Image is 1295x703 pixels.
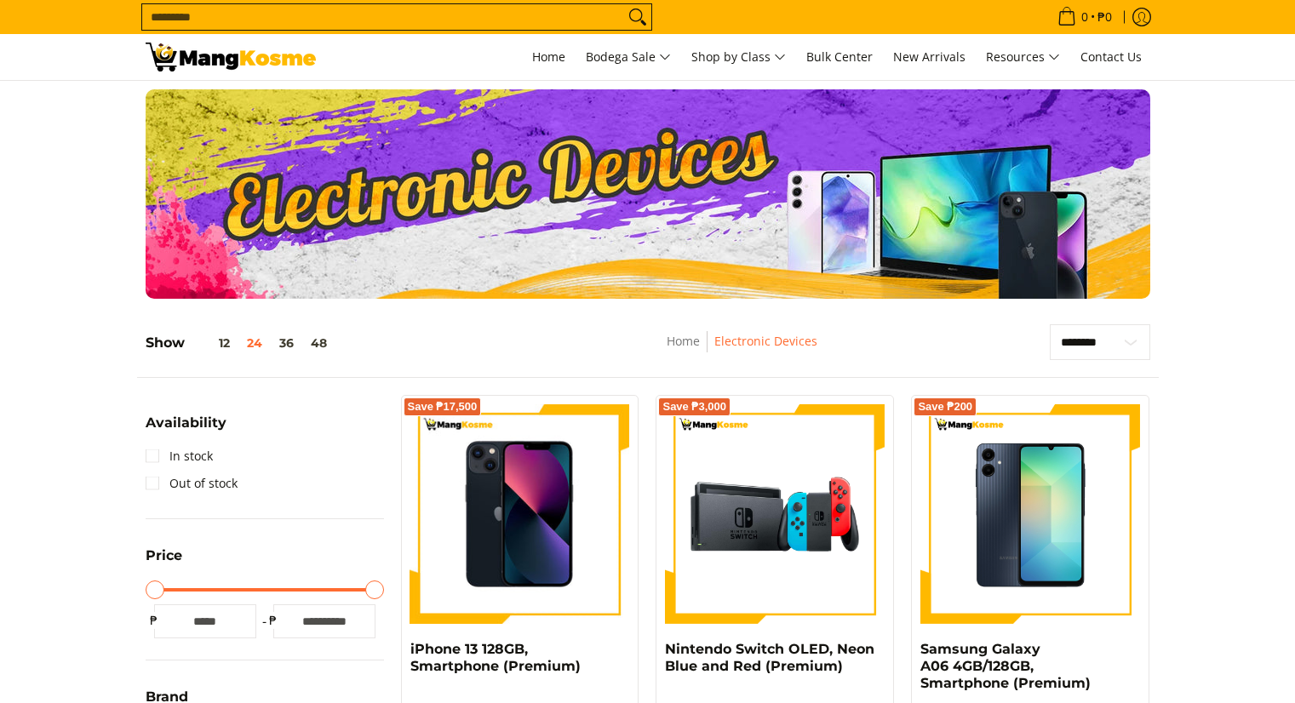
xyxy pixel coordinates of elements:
[185,336,238,350] button: 12
[146,416,226,443] summary: Open
[1072,34,1150,80] a: Contact Us
[798,34,881,80] a: Bulk Center
[547,331,937,369] nav: Breadcrumbs
[532,49,565,65] span: Home
[1052,8,1117,26] span: •
[714,333,817,349] a: Electronic Devices
[410,641,581,674] a: iPhone 13 128GB, Smartphone (Premium)
[333,34,1150,80] nav: Main Menu
[893,49,966,65] span: New Arrivals
[586,47,671,68] span: Bodega Sale
[271,336,302,350] button: 36
[683,34,794,80] a: Shop by Class
[146,416,226,430] span: Availability
[146,470,238,497] a: Out of stock
[806,49,873,65] span: Bulk Center
[146,549,182,575] summary: Open
[1080,49,1142,65] span: Contact Us
[691,47,786,68] span: Shop by Class
[265,612,282,629] span: ₱
[986,47,1060,68] span: Resources
[146,443,213,470] a: In stock
[920,404,1140,624] img: samsung-a06-smartphone-full-view-mang-kosme
[577,34,679,80] a: Bodega Sale
[885,34,974,80] a: New Arrivals
[524,34,574,80] a: Home
[1079,11,1091,23] span: 0
[918,402,972,412] span: Save ₱200
[667,333,700,349] a: Home
[146,549,182,563] span: Price
[146,612,163,629] span: ₱
[665,404,885,624] img: nintendo-switch-with-joystick-and-dock-full-view-mang-kosme
[977,34,1069,80] a: Resources
[624,4,651,30] button: Search
[665,641,874,674] a: Nintendo Switch OLED, Neon Blue and Red (Premium)
[302,336,335,350] button: 48
[410,404,630,624] img: iPhone 13 128GB, Smartphone (Premium)
[408,402,478,412] span: Save ₱17,500
[238,336,271,350] button: 24
[1095,11,1115,23] span: ₱0
[146,43,316,71] img: Electronic Devices - Premium Brands with Warehouse Prices l Mang Kosme
[920,641,1091,691] a: Samsung Galaxy A06 4GB/128GB, Smartphone (Premium)
[662,402,726,412] span: Save ₱3,000
[146,334,335,351] h5: Show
